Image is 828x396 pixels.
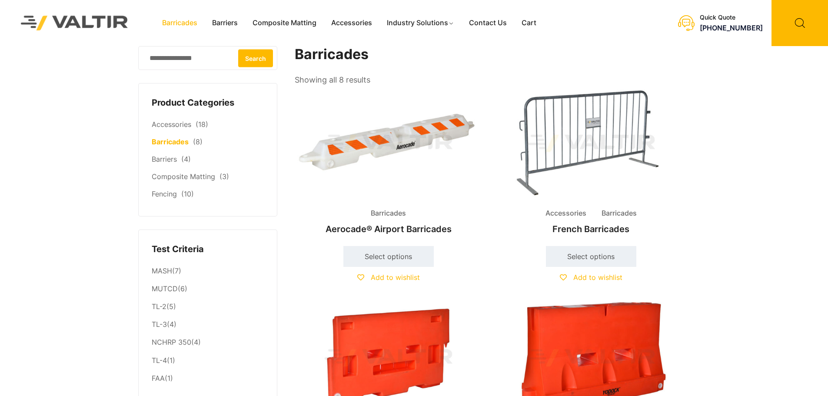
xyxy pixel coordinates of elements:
[462,17,514,30] a: Contact Us
[152,97,264,110] h4: Product Categories
[595,207,643,220] span: Barricades
[700,14,763,21] div: Quick Quote
[152,298,264,316] li: (5)
[152,316,264,334] li: (4)
[152,262,264,280] li: (7)
[152,280,264,298] li: (6)
[295,46,686,63] h1: Barricades
[181,155,191,163] span: (4)
[219,172,229,181] span: (3)
[700,23,763,32] a: [PHONE_NUMBER]
[295,220,482,239] h2: Aerocade® Airport Barricades
[295,87,482,239] a: BarricadesAerocade® Airport Barricades
[152,266,172,275] a: MASH
[546,246,636,267] a: Select options for “French Barricades”
[152,334,264,352] li: (4)
[573,273,622,282] span: Add to wishlist
[152,356,167,365] a: TL-4
[152,374,165,383] a: FAA
[152,320,167,329] a: TL-3
[205,17,245,30] a: Barriers
[245,17,324,30] a: Composite Matting
[295,73,370,87] p: Showing all 8 results
[152,172,215,181] a: Composite Matting
[371,273,420,282] span: Add to wishlist
[364,207,412,220] span: Barricades
[324,17,379,30] a: Accessories
[539,207,593,220] span: Accessories
[10,4,140,41] img: Valtir Rentals
[193,137,203,146] span: (8)
[152,120,191,129] a: Accessories
[155,17,205,30] a: Barricades
[152,302,166,311] a: TL-2
[152,243,264,256] h4: Test Criteria
[152,369,264,385] li: (1)
[196,120,208,129] span: (18)
[343,246,434,267] a: Select options for “Aerocade® Airport Barricades”
[560,273,622,282] a: Add to wishlist
[379,17,462,30] a: Industry Solutions
[152,190,177,198] a: Fencing
[497,87,685,239] a: Accessories BarricadesFrench Barricades
[514,17,544,30] a: Cart
[152,137,189,146] a: Barricades
[357,273,420,282] a: Add to wishlist
[152,338,191,346] a: NCHRP 350
[152,155,177,163] a: Barriers
[181,190,194,198] span: (10)
[152,352,264,369] li: (1)
[497,220,685,239] h2: French Barricades
[238,49,273,67] button: Search
[152,284,178,293] a: MUTCD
